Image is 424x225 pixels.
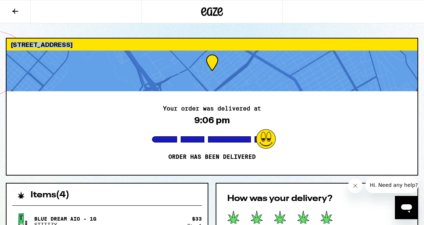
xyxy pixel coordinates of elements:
[192,216,202,222] div: $ 33
[163,106,261,112] h2: Your order was delivered at
[34,216,96,222] p: Blue Dream AIO - 1g
[31,191,69,200] h2: Items ( 4 )
[365,177,418,193] iframe: Message from company
[227,194,407,203] h2: How was your delivery?
[348,178,363,193] iframe: Close message
[395,196,418,219] iframe: Button to launch messaging window
[194,115,230,125] div: 9:06 pm
[168,153,256,161] p: Order has been delivered
[7,39,417,51] div: [STREET_ADDRESS]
